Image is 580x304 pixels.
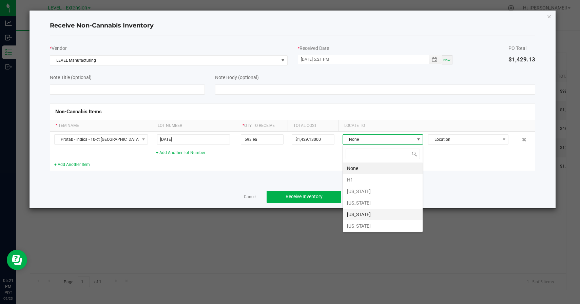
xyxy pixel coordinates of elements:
th: Lot Number [152,120,237,132]
li: H1 [343,174,423,186]
th: Locate To [339,120,518,132]
span: Non-Cannabis Items [55,109,102,115]
li: [US_STATE] [343,209,423,220]
th: Total Cost [288,120,339,132]
a: + Add Another Lot Number [156,150,205,155]
span: Receive Inventory [286,194,323,199]
button: Receive Inventory [267,191,341,203]
button: Close [547,12,552,20]
iframe: Resource center [7,250,27,270]
span: LEVEL Manufacturing [50,56,278,65]
h4: Receive Non-Cannabis Inventory [50,21,535,30]
div: Note Body (optional) [215,74,535,81]
li: None [343,163,423,174]
span: None [343,135,414,144]
a: + Add Another Item [54,162,90,167]
li: [US_STATE] [343,220,423,232]
span: Protab - Indica - 10-ct [GEOGRAPHIC_DATA] [55,135,139,144]
div: Note Title (optional) [50,74,205,81]
span: Now [443,58,450,62]
li: [US_STATE] [343,186,423,197]
th: Item Name [50,120,152,132]
span: Toggle popup [429,55,442,64]
a: Cancel [244,194,256,200]
span: $1,429.13 [508,56,535,63]
li: [US_STATE] [343,197,423,209]
div: Received Date [298,45,453,52]
input: MM/dd/yyyy HH:MM a [298,55,422,64]
th: Qty to Receive [237,120,288,132]
div: Vendor [50,45,287,52]
span: Location [428,135,500,144]
div: PO Total [508,45,535,52]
